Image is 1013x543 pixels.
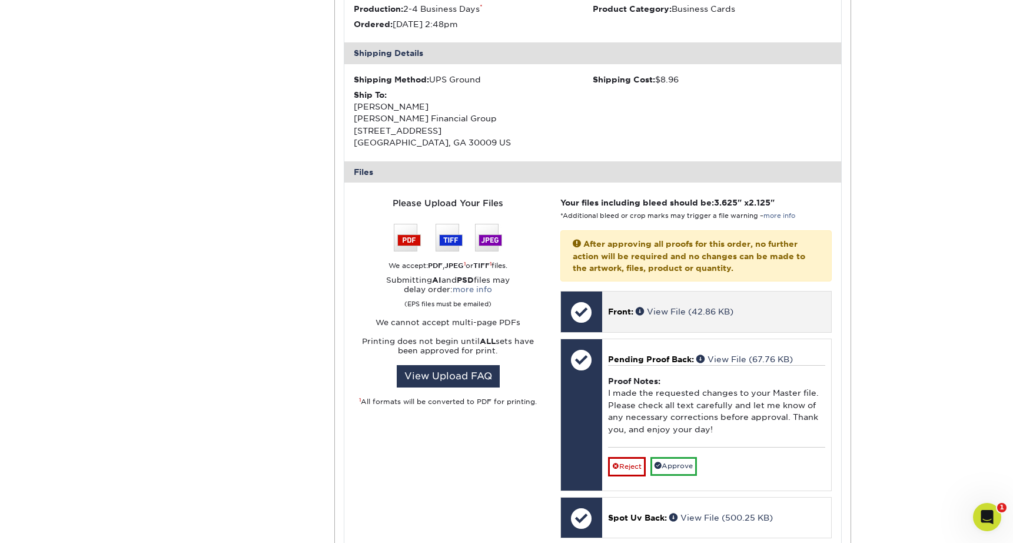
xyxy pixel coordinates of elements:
[354,75,429,84] strong: Shipping Method:
[573,239,805,273] strong: After approving all proofs for this order, no further action will be required and no changes can ...
[669,513,773,522] a: View File (500.25 KB)
[432,276,441,284] strong: AI
[749,198,770,207] span: 2.125
[714,198,738,207] span: 3.625
[444,261,464,270] strong: JPEG
[560,212,795,220] small: *Additional bleed or crop marks may trigger a file warning –
[593,4,672,14] strong: Product Category:
[608,457,646,476] a: Reject
[560,198,775,207] strong: Your files including bleed should be: " x "
[464,261,466,267] sup: 1
[344,42,841,64] div: Shipping Details
[354,19,393,29] strong: Ordered:
[394,224,502,251] img: We accept: PSD, TIFF, or JPEG (JPG)
[404,294,491,309] small: (EPS files must be emailed)
[354,397,543,407] div: All formats will be converted to PDF for printing.
[608,376,660,386] strong: Proof Notes:
[354,4,403,14] strong: Production:
[359,397,361,403] sup: 1
[997,503,1007,512] span: 1
[3,507,100,539] iframe: Google Customer Reviews
[650,457,697,475] a: Approve
[593,74,832,85] div: $8.96
[344,161,841,183] div: Files
[354,3,593,15] li: 2-4 Business Days
[354,74,593,85] div: UPS Ground
[490,261,491,267] sup: 1
[473,261,490,270] strong: TIFF
[457,276,474,284] strong: PSD
[397,365,500,388] a: View Upload FAQ
[593,75,655,84] strong: Shipping Cost:
[354,276,543,309] p: Submitting and files may delay order:
[354,197,543,210] div: Please Upload Your Files
[453,285,492,294] a: more info
[354,18,593,30] li: [DATE] 2:48pm
[354,90,387,100] strong: Ship To:
[593,3,832,15] li: Business Cards
[608,513,667,522] span: Spot Uv Back:
[354,261,543,271] div: We accept: , or files.
[354,89,593,149] div: [PERSON_NAME] [PERSON_NAME] Financial Group [STREET_ADDRESS] [GEOGRAPHIC_DATA], GA 30009 US
[354,318,543,327] p: We cannot accept multi-page PDFs
[696,355,793,364] a: View File (67.76 KB)
[636,307,733,316] a: View File (42.86 KB)
[354,337,543,356] p: Printing does not begin until sets have been approved for print.
[608,355,694,364] span: Pending Proof Back:
[608,365,825,447] div: I made the requested changes to your Master file. Please check all text carefully and let me know...
[480,337,496,346] strong: ALL
[973,503,1001,531] iframe: Intercom live chat
[763,212,795,220] a: more info
[608,307,633,316] span: Front:
[428,261,443,270] strong: PDF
